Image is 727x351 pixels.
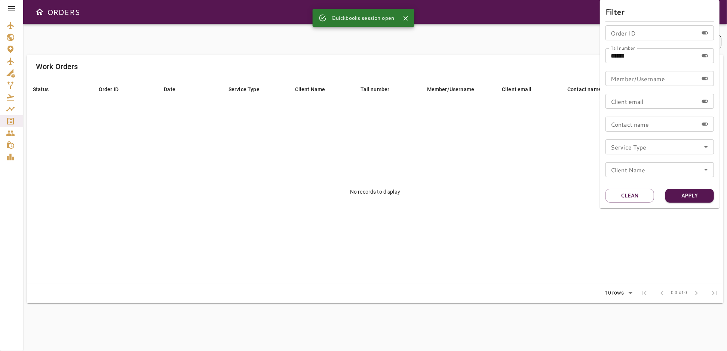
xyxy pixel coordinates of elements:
div: Quickbooks session open [331,11,394,25]
button: Open [701,142,711,152]
button: Close [400,13,411,24]
button: Clean [605,189,654,203]
button: Apply [665,189,714,203]
button: Open [701,164,711,175]
label: Tail number [611,45,635,51]
h6: Filter [605,6,714,18]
